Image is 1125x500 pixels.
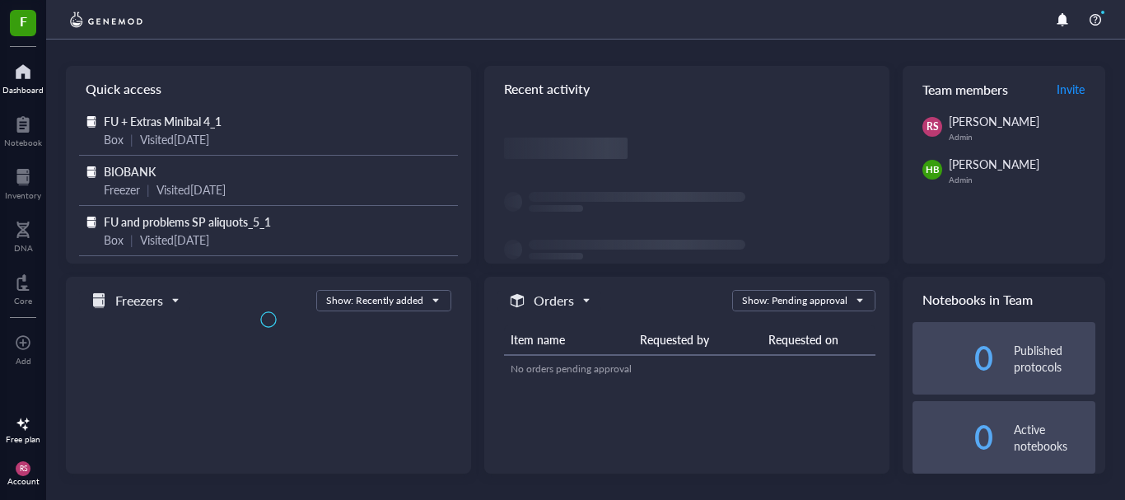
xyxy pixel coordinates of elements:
[913,424,994,451] div: 0
[5,164,41,200] a: Inventory
[6,434,40,444] div: Free plan
[140,231,209,249] div: Visited [DATE]
[534,291,574,311] h5: Orders
[1056,76,1085,102] button: Invite
[20,11,27,31] span: F
[104,113,222,129] span: FU + Extras Minibal 4_1
[1014,421,1095,454] div: Active notebooks
[903,66,1105,112] div: Team members
[762,325,875,355] th: Requested on
[14,243,33,253] div: DNA
[147,180,150,199] div: |
[115,291,163,311] h5: Freezers
[949,156,1039,172] span: [PERSON_NAME]
[742,293,847,308] div: Show: Pending approval
[156,180,226,199] div: Visited [DATE]
[19,465,26,473] span: RS
[484,66,889,111] div: Recent activity
[1057,81,1085,97] span: Invite
[104,231,124,249] div: Box
[504,325,633,355] th: Item name
[913,345,994,371] div: 0
[140,130,209,148] div: Visited [DATE]
[5,190,41,200] div: Inventory
[104,180,140,199] div: Freezer
[949,175,1095,185] div: Admin
[130,130,133,148] div: |
[2,58,44,95] a: Dashboard
[4,111,42,147] a: Notebook
[926,163,939,177] span: HB
[104,163,156,180] span: BIOBANK
[14,217,33,253] a: DNA
[104,213,271,230] span: FU and problems SP aliquots_5_1
[16,356,31,366] div: Add
[326,293,423,308] div: Show: Recently added
[14,296,32,306] div: Core
[903,277,1105,322] div: Notebooks in Team
[949,132,1095,142] div: Admin
[633,325,763,355] th: Requested by
[14,269,32,306] a: Core
[104,130,124,148] div: Box
[4,138,42,147] div: Notebook
[130,231,133,249] div: |
[949,113,1039,129] span: [PERSON_NAME]
[511,362,869,376] div: No orders pending approval
[1014,342,1095,375] div: Published protocols
[66,66,471,112] div: Quick access
[66,10,147,30] img: genemod-logo
[927,119,939,134] span: RS
[2,85,44,95] div: Dashboard
[7,476,40,486] div: Account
